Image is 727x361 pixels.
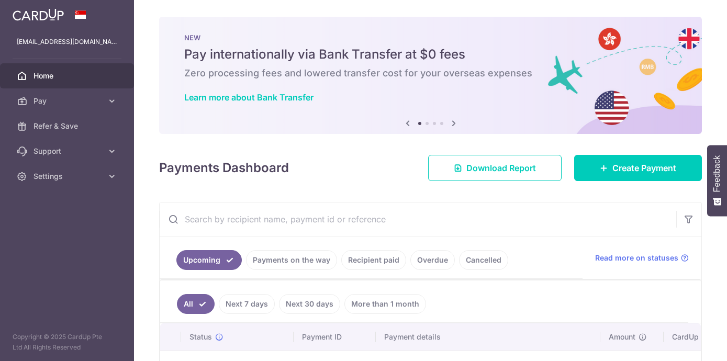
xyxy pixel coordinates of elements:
[17,37,117,47] p: [EMAIL_ADDRESS][DOMAIN_NAME]
[184,92,314,103] a: Learn more about Bank Transfer
[159,17,702,134] img: Bank transfer banner
[33,146,103,156] span: Support
[184,67,677,80] h6: Zero processing fees and lowered transfer cost for your overseas expenses
[344,294,426,314] a: More than 1 month
[184,46,677,63] h5: Pay internationally via Bank Transfer at $0 fees
[184,33,677,42] p: NEW
[159,159,289,177] h4: Payments Dashboard
[612,162,676,174] span: Create Payment
[176,250,242,270] a: Upcoming
[33,171,103,182] span: Settings
[466,162,536,174] span: Download Report
[246,250,337,270] a: Payments on the way
[33,71,103,81] span: Home
[219,294,275,314] a: Next 7 days
[574,155,702,181] a: Create Payment
[712,155,722,192] span: Feedback
[279,294,340,314] a: Next 30 days
[707,145,727,216] button: Feedback - Show survey
[341,250,406,270] a: Recipient paid
[410,250,455,270] a: Overdue
[189,332,212,342] span: Status
[609,332,635,342] span: Amount
[459,250,508,270] a: Cancelled
[595,253,678,263] span: Read more on statuses
[33,121,103,131] span: Refer & Save
[595,253,689,263] a: Read more on statuses
[33,96,103,106] span: Pay
[177,294,215,314] a: All
[13,8,64,21] img: CardUp
[294,323,376,351] th: Payment ID
[376,323,600,351] th: Payment details
[160,202,676,236] input: Search by recipient name, payment id or reference
[672,332,712,342] span: CardUp fee
[428,155,562,181] a: Download Report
